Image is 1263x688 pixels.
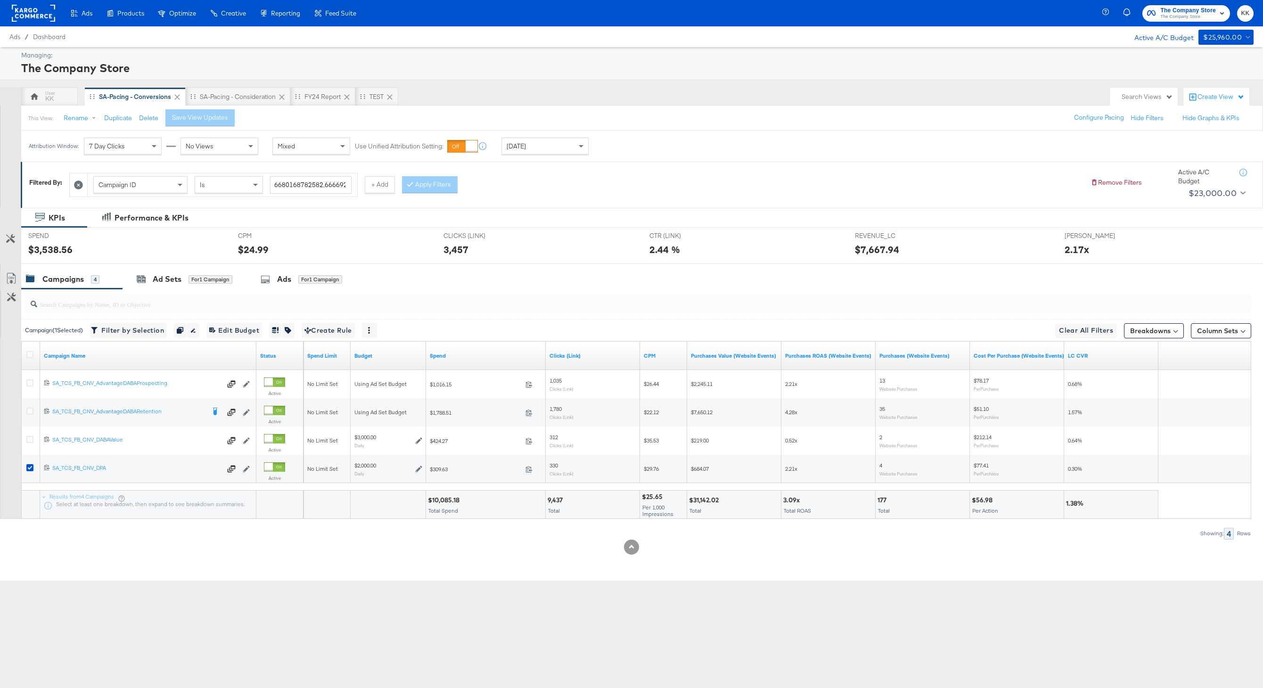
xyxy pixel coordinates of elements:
[1160,13,1216,21] span: The Company Store
[642,504,673,517] span: Per 1,000 Impressions
[878,496,889,505] div: 177
[689,496,722,505] div: $31,142.02
[260,352,300,360] a: Shows the current state of your Ad Campaign.
[115,213,189,223] div: Performance & KPIs
[153,274,181,285] div: Ad Sets
[139,114,158,123] button: Delete
[298,275,342,284] div: for 1 Campaign
[52,379,221,389] a: SA_TCS_FB_CNV_AdvantageDABAProspecting
[549,414,574,420] sub: Clicks (Link)
[443,231,514,240] span: CLICKS (LINK)
[644,409,659,416] span: $22.12
[430,466,522,473] span: $309.63
[879,462,882,469] span: 4
[879,434,882,441] span: 2
[1068,465,1082,472] span: 0.30%
[354,442,364,448] sub: Daily
[1198,30,1254,45] button: $25,960.00
[325,9,356,17] span: Feed Suite
[52,436,221,443] div: SA_TCS_FB_CNV_DABAValue
[354,352,422,360] a: The maximum amount you're willing to spend on your ads, on average each day or over the lifetime ...
[104,114,132,123] button: Duplicate
[307,409,338,416] span: No Limit Set
[1067,109,1131,126] button: Configure Pacing
[82,9,92,17] span: Ads
[209,325,259,336] span: Edit Budget
[42,274,84,285] div: Campaigns
[974,414,999,420] sub: Per Purchase
[264,418,285,425] label: Active
[972,507,998,514] span: Per Action
[1091,178,1142,187] button: Remove Filters
[1241,8,1250,19] span: KK
[1178,168,1230,185] div: Active A/C Budget
[974,352,1064,360] a: The average cost for each purchase tracked by your Custom Audience pixel on your website after pe...
[428,496,462,505] div: $10,085.18
[90,94,95,99] div: Drag to reorder tab
[507,142,526,150] span: [DATE]
[264,475,285,481] label: Active
[44,352,253,360] a: Your campaign name.
[879,405,885,412] span: 35
[974,405,989,412] span: $51.10
[1065,231,1135,240] span: [PERSON_NAME]
[1059,325,1113,336] span: Clear All Filters
[52,408,205,415] div: SA_TCS_FB_CNV_AdvantageDABARetention
[549,442,574,448] sub: Clicks (Link)
[52,379,221,387] div: SA_TCS_FB_CNV_AdvantageDABAProspecting
[52,436,221,445] a: SA_TCS_FB_CNV_DABAValue
[304,325,352,336] span: Create Rule
[238,243,269,256] div: $24.99
[49,213,65,223] div: KPIs
[99,92,171,101] div: SA-Pacing - Conversions
[25,326,83,335] div: Campaign ( 1 Selected)
[644,380,659,387] span: $26.44
[295,94,300,99] div: Drag to reorder tab
[1055,323,1117,338] button: Clear All Filters
[52,464,221,474] a: SA_TCS_FB_CNV_DPA
[691,352,778,360] a: The total value of the purchase actions tracked by your Custom Audience pixel on your website aft...
[1237,530,1251,537] div: Rows
[307,465,338,472] span: No Limit Set
[549,352,636,360] a: The number of clicks on links appearing on your ad or Page that direct people to your sites off F...
[972,496,995,505] div: $56.98
[1189,186,1237,200] div: $23,000.00
[1122,92,1173,101] div: Search Views
[430,437,522,444] span: $424.27
[785,352,872,360] a: The total value of the purchase actions divided by spend tracked by your Custom Audience pixel on...
[28,143,79,149] div: Attribution Window:
[785,380,797,387] span: 2.21x
[549,377,562,384] span: 1,035
[649,243,680,256] div: 2.44 %
[117,9,144,17] span: Products
[52,408,205,417] a: SA_TCS_FB_CNV_AdvantageDABARetention
[278,142,295,150] span: Mixed
[879,414,918,420] sub: Website Purchases
[1068,380,1082,387] span: 0.68%
[1203,32,1242,43] div: $25,960.00
[9,33,20,41] span: Ads
[974,462,989,469] span: $77.41
[1237,5,1254,22] button: KK
[189,275,232,284] div: for 1 Campaign
[57,110,106,127] button: Rename
[28,115,53,122] div: This View:
[974,386,999,392] sub: Per Purchase
[974,377,989,384] span: $78.17
[1068,409,1082,416] span: 1.57%
[360,94,365,99] div: Drag to reorder tab
[271,9,300,17] span: Reporting
[206,323,262,338] button: Edit Budget
[304,92,341,101] div: FY24 Report
[98,180,136,189] span: Campaign ID
[28,243,73,256] div: $3,538.56
[1185,186,1247,201] button: $23,000.00
[29,178,62,187] div: Filtered By:
[307,352,347,360] a: If set, this is the maximum spend for your campaign.
[1160,6,1216,16] span: The Company Store
[691,465,709,472] span: $684.07
[691,437,709,444] span: $219.00
[642,492,665,501] div: $25.65
[365,176,395,193] button: + Add
[784,507,811,514] span: Total ROAS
